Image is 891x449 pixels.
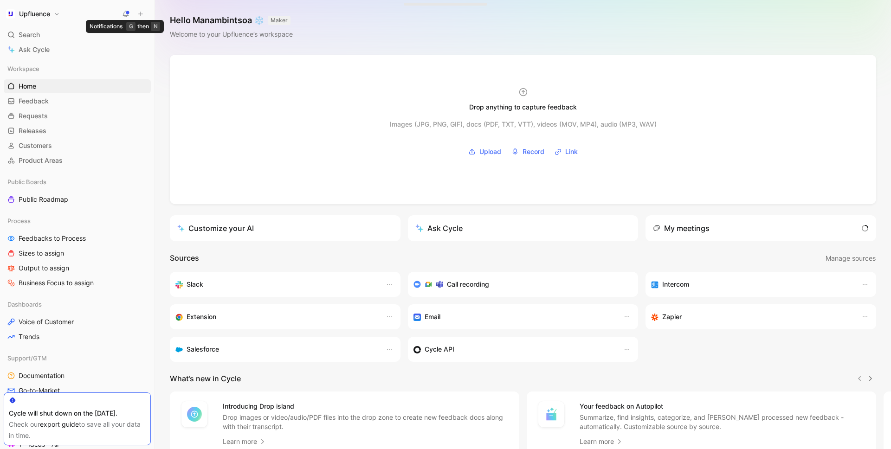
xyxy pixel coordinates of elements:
h3: Zapier [662,311,682,322]
p: Drop images or video/audio/PDF files into the drop zone to create new feedback docs along with th... [223,413,508,431]
a: Feedback [4,94,151,108]
span: Link [565,146,578,157]
h1: Hello Manambintsoa ❄️ [170,15,293,26]
div: Welcome to your Upfluence’s workspace [170,29,293,40]
div: DashboardsVoice of CustomerTrends [4,297,151,344]
div: ProcessFeedbacks to ProcessSizes to assignOutput to assignBusiness Focus to assign [4,214,151,290]
span: Search [19,29,40,40]
div: Customize your AI [177,223,254,234]
a: Releases [4,124,151,138]
span: Workspace [7,64,39,73]
div: Support/GTM [4,351,151,365]
button: MAKER [268,16,291,25]
div: Sync your customers, send feedback and get updates in Intercom [651,279,852,290]
h3: Extension [187,311,216,322]
a: Trends [4,330,151,344]
div: Sync your customers, send feedback and get updates in Slack [175,279,376,290]
span: Requests [19,111,48,121]
button: Record [508,145,548,159]
h3: Cycle API [425,344,454,355]
div: Forward emails to your feedback inbox [413,311,614,322]
span: Process [7,216,31,225]
span: Sizes to assign [19,249,64,258]
span: Releases [19,126,46,135]
div: Public BoardsPublic Roadmap [4,175,151,206]
a: Requests [4,109,151,123]
h3: Intercom [662,279,689,290]
span: Home [19,82,36,91]
div: My meetings [653,223,710,234]
span: Feedback [19,96,49,106]
a: Learn more [223,436,266,447]
a: Sizes to assign [4,246,151,260]
div: Record & transcribe meetings from Zoom, Meet & Teams. [413,279,626,290]
a: Home [4,79,151,93]
div: Dashboards [4,297,151,311]
span: Upload [479,146,501,157]
span: Voice of Customer [19,317,74,327]
span: Trends [19,332,39,341]
a: Output to assign [4,261,151,275]
a: Documentation [4,369,151,383]
span: Public Boards [7,177,46,186]
span: Product Areas [19,156,63,165]
div: Check our to save all your data in time. [9,419,146,441]
div: Support/GTMDocumentationGo-to-MarketFeedback from support [4,351,151,412]
h2: Sources [170,252,199,264]
div: Sync customers & send feedback from custom sources. Get inspired by our favorite use case [413,344,614,355]
span: Support/GTM [7,353,47,363]
div: Workspace [4,62,151,76]
button: UpfluenceUpfluence [4,7,62,20]
div: Images (JPG, PNG, GIF), docs (PDF, TXT, VTT), videos (MOV, MP4), audio (MP3, WAV) [390,119,657,130]
h1: Upfluence [19,10,50,18]
span: Documentation [19,371,65,380]
div: Process [4,214,151,228]
a: Public Roadmap [4,192,151,206]
button: Manage sources [825,252,876,264]
h2: What’s new in Cycle [170,373,241,384]
div: Public Boards [4,175,151,189]
a: Business Focus to assign [4,276,151,290]
button: Ask Cycle [408,215,639,241]
a: Customize your AI [170,215,400,241]
span: Feedbacks to Process [19,234,86,243]
a: Feedbacks to Process [4,231,151,245]
div: Capture feedback from thousands of sources with Zapier (survey results, recordings, sheets, etc). [651,311,852,322]
div: Ask Cycle [415,223,463,234]
a: Customers [4,139,151,153]
button: Link [551,145,581,159]
img: Upfluence [6,9,15,19]
a: Go-to-Market [4,384,151,398]
a: export guide [40,420,79,428]
h4: Your feedback on Autopilot [580,401,865,412]
span: Go-to-Market [19,386,60,395]
h3: Call recording [447,279,489,290]
span: Business Focus to assign [19,278,94,288]
span: Customers [19,141,52,150]
a: Voice of Customer [4,315,151,329]
span: Dashboards [7,300,42,309]
h3: Slack [187,279,203,290]
div: Cycle will shut down on the [DATE]. [9,408,146,419]
span: Public Roadmap [19,195,68,204]
a: Product Areas [4,154,151,167]
span: Record [523,146,544,157]
div: Drop anything to capture feedback [469,102,577,113]
h3: Salesforce [187,344,219,355]
a: Ask Cycle [4,43,151,57]
button: Upload [465,145,504,159]
span: Output to assign [19,263,69,273]
h3: Email [425,311,440,322]
div: Capture feedback from anywhere on the web [175,311,376,322]
div: Search [4,28,151,42]
p: Summarize, find insights, categorize, and [PERSON_NAME] processed new feedback - automatically. C... [580,413,865,431]
a: Learn more [580,436,623,447]
span: Ask Cycle [19,44,50,55]
h4: Introducing Drop island [223,401,508,412]
span: Manage sources [826,253,876,264]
